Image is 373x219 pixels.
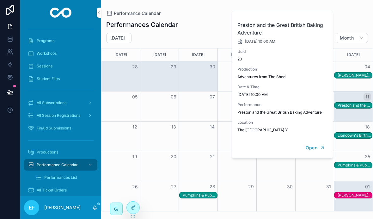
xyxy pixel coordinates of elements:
div: [DATE] [335,48,372,61]
span: 20 [237,57,328,62]
div: [DATE] [141,48,178,61]
span: Student Files [37,76,60,81]
button: 04 [364,63,371,71]
span: Performances List [44,175,77,180]
span: Performance Calendar [37,162,78,167]
a: All Subscriptions [24,97,97,109]
a: Sessions [24,60,97,72]
div: [DATE] [219,48,255,61]
h2: [DATE] [110,35,125,41]
div: Liondown's Birthday [338,133,372,138]
div: Preston and the Great British Baking Adventure [338,103,372,108]
div: Preston and the Great British Baking Adventure [338,103,372,108]
div: Pumpkins & Puppets [338,162,372,168]
span: All Session Registrations [37,113,80,118]
button: 01 [364,183,371,191]
span: All Subscriptions [37,100,66,105]
div: Scarlett Goes To Space [338,72,372,78]
span: Location [237,120,328,125]
button: 30 [209,63,216,71]
button: 07 [209,93,216,101]
span: Programs [37,38,54,43]
button: 11 [364,93,371,101]
button: 19 [131,153,139,160]
span: Month [340,35,354,41]
div: Liondown's Birthday [338,133,372,138]
span: Uuid [237,49,328,54]
a: Productions [24,147,97,158]
button: 28 [209,183,216,191]
a: Performances List [32,172,97,183]
button: 30 [286,183,294,191]
button: 28 [131,63,139,71]
button: 21 [209,153,216,160]
button: 31 [325,183,332,191]
div: [PERSON_NAME] Goes To Space [338,73,372,78]
button: 29 [247,183,255,191]
a: Performance Calendar [106,10,161,16]
button: 18 [364,123,371,131]
div: scrollable content [20,25,101,196]
a: Programs [24,35,97,47]
button: 05 [131,93,139,101]
span: Preston and the Great British Baking Adventure [237,110,328,115]
span: Sessions [37,64,52,69]
button: 25 [364,153,371,160]
div: Grady's First Day at Superschool [338,192,372,198]
div: [DATE] [180,48,217,61]
div: Month View [101,48,373,211]
button: 20 [170,153,177,160]
div: Pumpkins & Puppets [183,193,217,198]
div: [DATE] [102,48,139,61]
span: FinAid Submissions [37,126,71,131]
span: Adventures from The Shed [237,74,328,79]
button: 13 [170,123,177,131]
span: Performance [237,102,328,107]
a: Student Files [24,73,97,84]
span: Workshops [37,51,57,56]
span: All Ticket Orders [37,188,67,193]
a: Performance Calendar [24,159,97,171]
a: All Ticket Orders [24,185,97,196]
a: FinAid Submissions [24,122,97,134]
div: Pumpkins & Puppets [338,163,372,168]
div: [PERSON_NAME] First Day at Superschool [338,193,372,198]
span: Open [305,145,317,151]
button: 14 [209,123,216,131]
span: Performance Calendar [114,10,161,16]
span: [DATE] 10:00 AM [237,92,328,97]
span: Production [237,67,328,72]
button: 06 [170,93,177,101]
span: [DATE] 10:00 AM [245,39,275,44]
span: EF [29,204,35,211]
span: Productions [37,150,58,155]
button: 12 [131,123,139,131]
h1: Performances Calendar [106,20,178,29]
button: Month [336,33,368,43]
button: 27 [170,183,177,191]
button: 26 [131,183,139,191]
a: All Session Registrations [24,110,97,121]
p: [PERSON_NAME] [44,204,81,211]
a: Workshops [24,48,97,59]
img: App logo [50,8,72,18]
span: Date & Time [237,84,328,90]
h2: Preston and the Great British Baking Adventure [237,21,328,36]
button: Open [301,143,329,153]
span: The [GEOGRAPHIC_DATA] Y [237,128,328,133]
button: 29 [170,63,177,71]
